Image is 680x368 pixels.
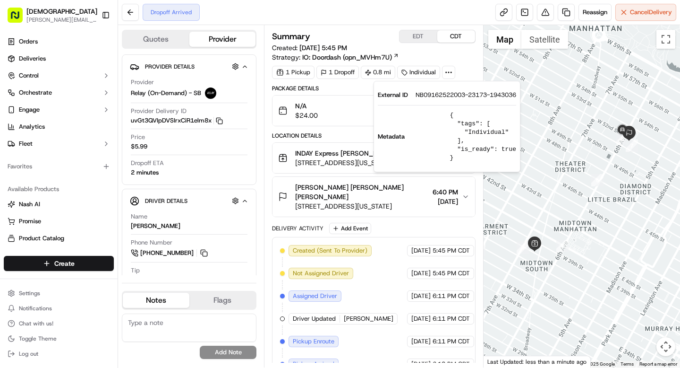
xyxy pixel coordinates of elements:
[473,244,485,256] div: 3
[293,292,337,300] span: Assigned Driver
[378,91,408,99] span: External ID
[437,30,475,43] button: CDT
[295,183,428,202] span: [PERSON_NAME] [PERSON_NAME] [PERSON_NAME]
[272,143,475,173] button: INDAY Express [PERSON_NAME][STREET_ADDRESS][US_STATE]6:10 PM[DATE]
[19,305,52,312] span: Notifications
[626,140,638,152] div: 7
[145,63,195,70] span: Provider Details
[272,85,475,92] div: Package Details
[450,111,516,162] pre: { "tags": [ "Individual" ], "is_ready": true }
[19,350,38,358] span: Log out
[433,187,458,197] span: 6:40 PM
[146,121,172,132] button: See all
[161,93,172,105] button: Start new chat
[411,337,431,346] span: [DATE]
[4,197,114,212] button: Nash AI
[344,315,393,323] span: [PERSON_NAME]
[4,332,114,345] button: Toggle Theme
[130,193,248,209] button: Driver Details
[411,269,431,278] span: [DATE]
[19,289,40,297] span: Settings
[19,88,52,97] span: Orchestrate
[89,186,152,195] span: API Documentation
[329,223,371,234] button: Add Event
[484,356,591,368] div: Last Updated: less than a minute ago
[19,234,64,243] span: Product Catalog
[316,66,359,79] div: 1 Dropoff
[94,209,114,216] span: Pylon
[205,88,216,99] img: relay_logo_black.png
[9,187,17,194] div: 📗
[4,256,114,271] button: Create
[4,317,114,330] button: Chat with us!
[131,159,164,167] span: Dropoff ETA
[620,361,634,367] a: Terms (opens in new tab)
[4,347,114,360] button: Log out
[295,149,394,158] span: INDAY Express [PERSON_NAME]
[80,187,87,194] div: 💻
[302,53,399,62] a: IO: Doordash (opn_MVHm7U)
[19,320,53,327] span: Chat with us!
[295,202,428,211] span: [STREET_ADDRESS][US_STATE]
[145,197,187,205] span: Driver Details
[9,38,172,53] p: Welcome 👋
[361,66,395,79] div: 0.8 mi
[140,249,194,257] span: [PHONE_NUMBER]
[76,182,155,199] a: 💻API Documentation
[26,16,97,24] button: [PERSON_NAME][EMAIL_ADDRESS][DOMAIN_NAME]
[486,355,517,368] a: Open this area in Google Maps (opens a new window)
[4,136,114,151] button: Fleet
[131,168,159,177] div: 2 minutes
[6,182,76,199] a: 📗Knowledge Base
[295,101,318,111] span: N/A
[19,105,40,114] span: Engage
[397,66,440,79] div: Individual
[293,246,367,255] span: Created (Sent To Provider)
[123,32,189,47] button: Quotes
[4,159,114,174] div: Favorites
[4,34,114,49] a: Orders
[9,123,63,131] div: Past conversations
[295,111,318,120] span: $24.00
[272,32,310,41] h3: Summary
[136,147,155,154] span: [DATE]
[4,231,114,246] button: Product Catalog
[131,212,147,221] span: Name
[8,217,110,226] a: Promise
[131,89,201,97] span: Relay (On-Demand) - SB
[32,100,119,107] div: We're available if you need us!
[19,217,41,226] span: Promise
[4,182,114,197] div: Available Products
[517,242,529,254] div: 4
[656,30,675,49] button: Toggle fullscreen view
[615,4,676,21] button: CancelDelivery
[591,174,603,186] div: 6
[26,7,97,16] span: [DEMOGRAPHIC_DATA]
[4,85,114,100] button: Orchestrate
[19,140,33,148] span: Fleet
[416,91,516,99] span: NB09162522003-23173-1943036
[433,197,458,206] span: [DATE]
[272,225,323,232] div: Delivery Activity
[130,59,248,74] button: Provider Details
[272,177,475,217] button: [PERSON_NAME] [PERSON_NAME] [PERSON_NAME][STREET_ADDRESS][US_STATE]6:40 PM[DATE]
[4,4,98,26] button: [DEMOGRAPHIC_DATA][PERSON_NAME][EMAIL_ADDRESS][DOMAIN_NAME]
[486,355,517,368] img: Google
[272,53,399,62] div: Strategy:
[131,238,172,247] span: Phone Number
[433,337,470,346] span: 6:11 PM CDT
[4,214,114,229] button: Promise
[189,32,256,47] button: Provider
[295,158,394,167] span: [STREET_ADDRESS][US_STATE]
[130,147,134,154] span: •
[272,43,347,53] span: Created:
[433,269,470,278] span: 5:45 PM CDT
[32,90,155,100] div: Start new chat
[521,30,568,49] button: Show satellite imagery
[9,138,25,153] img: Mat Toderenczuk de la Barba (they/them)
[19,123,45,131] span: Analytics
[123,293,189,308] button: Notes
[131,116,223,125] button: uvGt3QVIpDVSIrxCiR1elm8x
[4,51,114,66] a: Deliveries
